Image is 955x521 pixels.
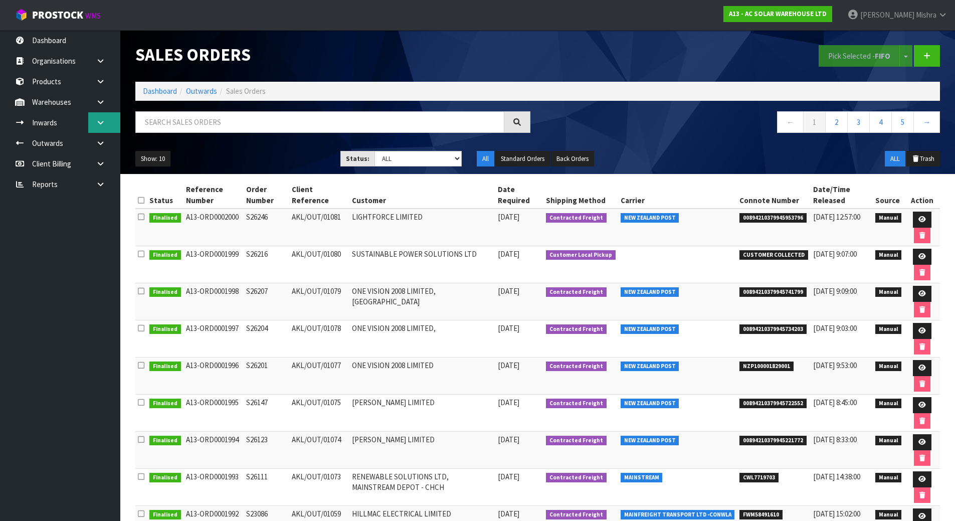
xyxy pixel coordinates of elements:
a: 3 [847,111,870,133]
span: Finalised [149,250,181,260]
a: ← [777,111,804,133]
span: Contracted Freight [546,399,607,409]
th: Client Reference [289,182,349,209]
span: NEW ZEALAND POST [621,362,679,372]
span: Manual [875,510,902,520]
a: 5 [891,111,914,133]
span: Contracted Freight [546,324,607,334]
span: [DATE] [498,212,519,222]
th: Date Required [495,182,543,209]
span: NZP100001829001 [739,362,794,372]
td: A13-ORD0001999 [183,246,244,283]
td: S26123 [244,432,289,469]
span: 00894210379945722552 [739,399,807,409]
td: AKL/OUT/01080 [289,246,349,283]
strong: A13 - AC SOLAR WAREHOUSE LTD [729,10,827,18]
span: [DATE] 12:57:00 [813,212,860,222]
span: MAINSTREAM [621,473,663,483]
span: Finalised [149,213,181,223]
span: Manual [875,250,902,260]
span: 00894210379945741799 [739,287,807,297]
td: AKL/OUT/01079 [289,283,349,320]
th: Connote Number [737,182,811,209]
span: [DATE] [498,398,519,407]
td: ONE VISION 2008 LIMITED, [349,320,495,358]
td: AKL/OUT/01081 [289,209,349,246]
span: NEW ZEALAND POST [621,287,679,297]
input: Search sales orders [135,111,504,133]
span: Finalised [149,436,181,446]
a: 2 [825,111,848,133]
span: [DATE] 8:33:00 [813,435,857,444]
td: AKL/OUT/01078 [289,320,349,358]
td: A13-ORD0001994 [183,432,244,469]
td: A13-ORD0001998 [183,283,244,320]
span: Finalised [149,510,181,520]
span: NEW ZEALAND POST [621,399,679,409]
td: S26246 [244,209,289,246]
button: Standard Orders [495,151,550,167]
span: 00894210379945734203 [739,324,807,334]
span: [DATE] [498,323,519,333]
td: ONE VISION 2008 LIMITED, [GEOGRAPHIC_DATA] [349,283,495,320]
span: Finalised [149,324,181,334]
span: [DATE] [498,361,519,370]
td: S26147 [244,395,289,432]
span: [DATE] 9:53:00 [813,361,857,370]
span: [DATE] 8:45:00 [813,398,857,407]
span: NEW ZEALAND POST [621,436,679,446]
span: Manual [875,287,902,297]
td: RENEWABLE SOLUTIONS LTD, MAINSTREAM DEPOT - CHCH [349,469,495,506]
button: Show: 10 [135,151,170,167]
td: S26207 [244,283,289,320]
span: Manual [875,473,902,483]
td: SUSTAINABLE POWER SOLUTIONS LTD [349,246,495,283]
span: Contracted Freight [546,362,607,372]
span: Manual [875,324,902,334]
td: S26201 [244,358,289,395]
td: S26111 [244,469,289,506]
span: [DATE] [498,509,519,518]
button: ALL [885,151,905,167]
span: Manual [875,362,902,372]
span: Finalised [149,362,181,372]
span: Contracted Freight [546,473,607,483]
span: FWM58491610 [739,510,783,520]
span: Customer Local Pickup [546,250,616,260]
span: Contracted Freight [546,436,607,446]
span: [DATE] [498,286,519,296]
span: Finalised [149,473,181,483]
span: CWL7719703 [739,473,779,483]
span: [DATE] 14:38:00 [813,472,860,481]
span: Sales Orders [226,86,266,96]
th: Status [147,182,183,209]
td: A13-ORD0001995 [183,395,244,432]
span: Finalised [149,287,181,297]
strong: Status: [346,154,369,163]
td: ONE VISION 2008 LIMITED [349,358,495,395]
span: 00894210379945953796 [739,213,807,223]
span: [DATE] 15:02:00 [813,509,860,518]
span: Manual [875,399,902,409]
nav: Page navigation [545,111,940,136]
button: Back Orders [551,151,594,167]
td: A13-ORD0001993 [183,469,244,506]
span: MAINFREIGHT TRANSPORT LTD -CONWLA [621,510,735,520]
td: [PERSON_NAME] LIMITED [349,395,495,432]
span: ProStock [32,9,83,22]
th: Carrier [618,182,737,209]
a: A13 - AC SOLAR WAREHOUSE LTD [723,6,832,22]
span: Manual [875,213,902,223]
span: Manual [875,436,902,446]
img: cube-alt.png [15,9,28,21]
span: Contracted Freight [546,287,607,297]
span: Mishra [916,10,936,20]
a: Dashboard [143,86,177,96]
span: [DATE] 9:09:00 [813,286,857,296]
td: A13-ORD0002000 [183,209,244,246]
h1: Sales Orders [135,45,530,64]
th: Order Number [244,182,289,209]
a: → [913,111,940,133]
span: [DATE] [498,249,519,259]
th: Customer [349,182,495,209]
